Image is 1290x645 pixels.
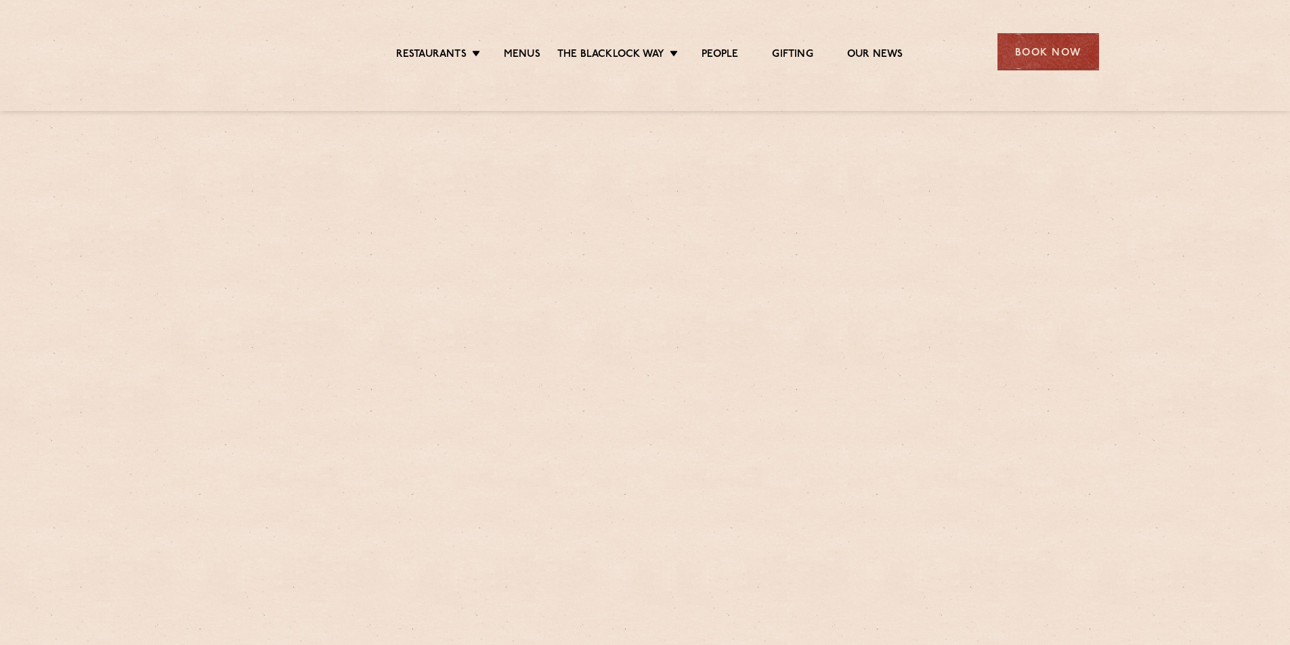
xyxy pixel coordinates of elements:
a: Menus [504,48,540,63]
a: The Blacklock Way [557,48,664,63]
a: People [702,48,738,63]
img: svg%3E [192,13,309,91]
a: Our News [847,48,903,63]
a: Gifting [772,48,813,63]
a: Restaurants [396,48,467,63]
div: Book Now [997,33,1099,70]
